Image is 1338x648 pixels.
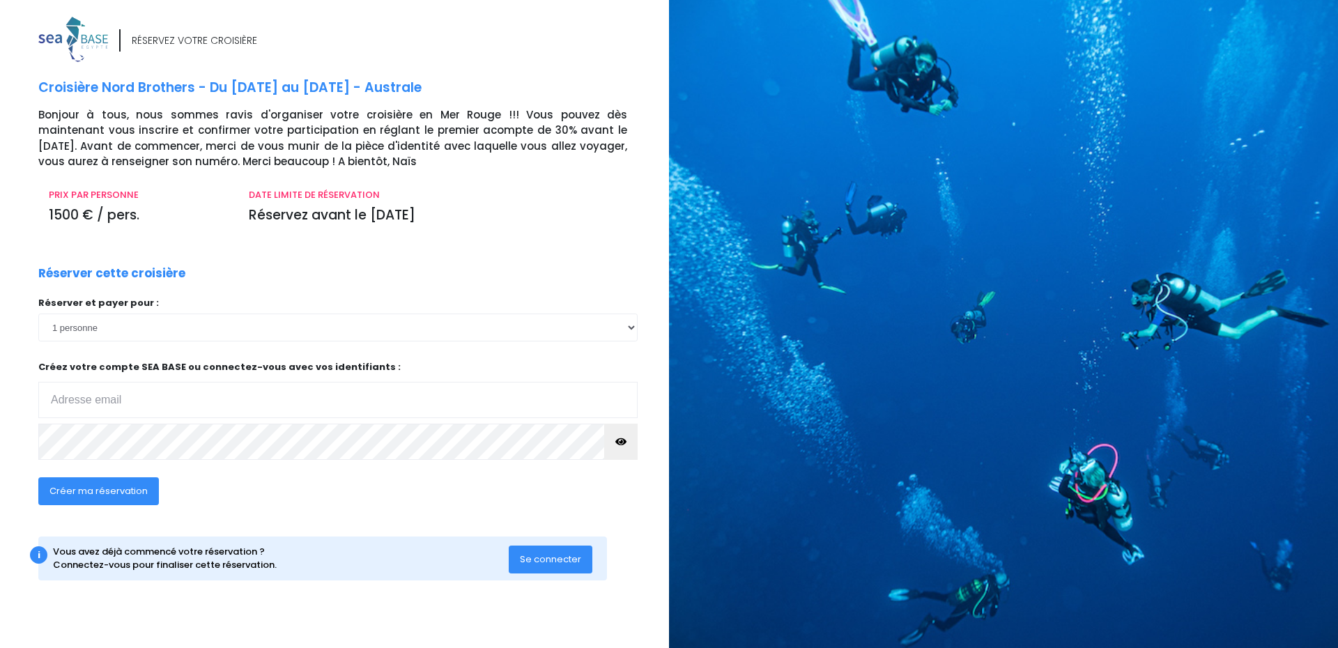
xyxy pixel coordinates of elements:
p: Réserver et payer pour : [38,296,638,310]
p: Réserver cette croisière [38,265,185,283]
div: RÉSERVEZ VOTRE CROISIÈRE [132,33,257,48]
p: DATE LIMITE DE RÉSERVATION [249,188,627,202]
p: PRIX PAR PERSONNE [49,188,228,202]
input: Adresse email [38,382,638,418]
p: Créez votre compte SEA BASE ou connectez-vous avec vos identifiants : [38,360,638,418]
p: 1500 € / pers. [49,206,228,226]
button: Se connecter [509,546,592,573]
p: Réservez avant le [DATE] [249,206,627,226]
p: Bonjour à tous, nous sommes ravis d'organiser votre croisière en Mer Rouge !!! Vous pouvez dès ma... [38,107,659,170]
span: Créer ma réservation [49,484,148,497]
img: logo_color1.png [38,17,108,62]
div: i [30,546,47,564]
p: Croisière Nord Brothers - Du [DATE] au [DATE] - Australe [38,78,659,98]
a: Se connecter [509,553,592,564]
button: Créer ma réservation [38,477,159,505]
div: Vous avez déjà commencé votre réservation ? Connectez-vous pour finaliser cette réservation. [53,545,509,572]
span: Se connecter [520,553,581,566]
